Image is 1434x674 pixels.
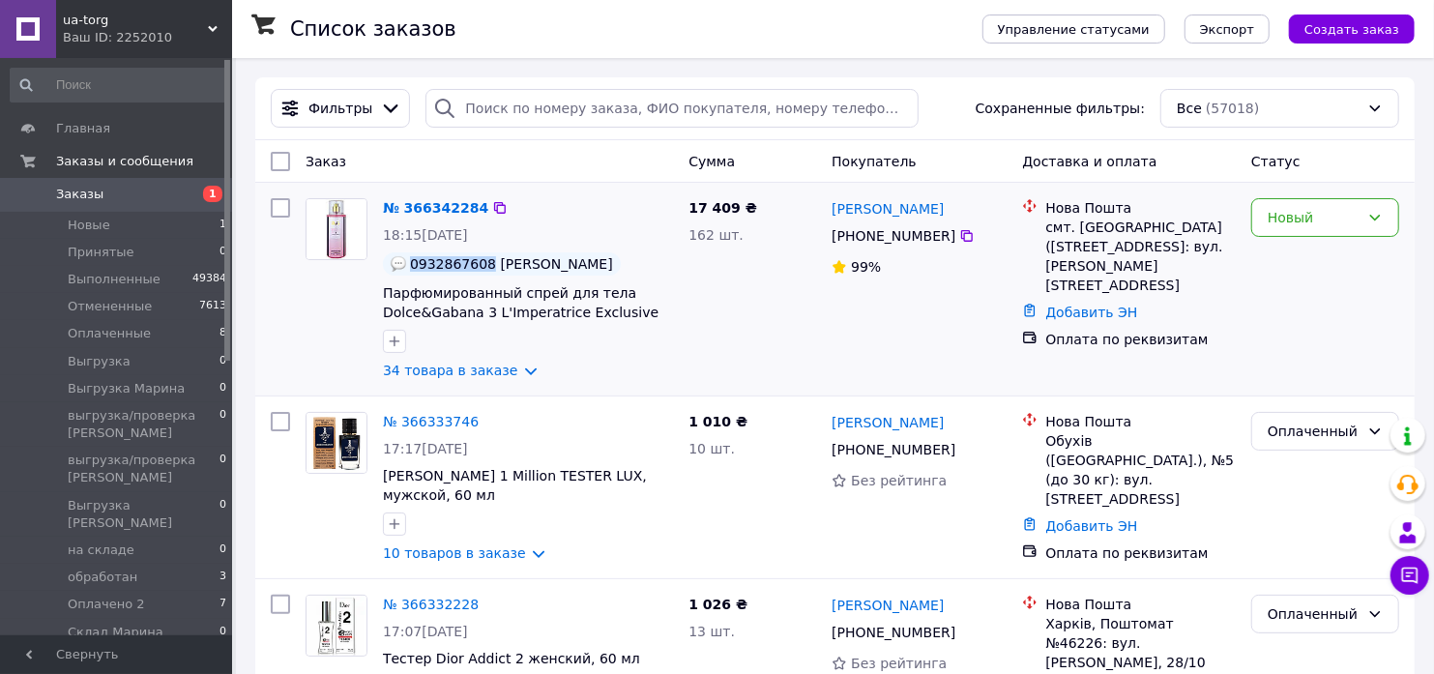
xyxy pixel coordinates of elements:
a: Фото товару [306,198,367,260]
span: 0 [219,452,226,486]
span: Экспорт [1200,22,1254,37]
span: Принятые [68,244,134,261]
span: 13 шт. [688,624,735,639]
span: Оплаченные [68,325,151,342]
span: 0 [219,624,226,641]
img: :speech_balloon: [391,256,406,272]
span: 17:07[DATE] [383,624,468,639]
span: Все [1177,99,1202,118]
a: [PERSON_NAME] [832,596,944,615]
img: Фото товару [307,199,366,259]
a: № 366342284 [383,200,488,216]
span: Управление статусами [998,22,1150,37]
div: Оплата по реквизитам [1045,543,1236,563]
span: 0 [219,380,226,397]
span: (57018) [1206,101,1259,116]
span: Выгрузка [68,353,131,370]
div: Оплаченный [1268,603,1360,625]
span: [PHONE_NUMBER] [832,442,955,457]
span: 0 [219,497,226,532]
a: [PERSON_NAME] [832,413,944,432]
span: Фильтры [308,99,372,118]
div: Оплаченный [1268,421,1360,442]
span: Статус [1251,154,1301,169]
div: Оплата по реквизитам [1045,330,1236,349]
span: 8 [219,325,226,342]
div: Новый [1268,207,1360,228]
a: Парфюмированный спрей для тела Dolce&Gabana 3 L'Imperatrice Exclusive EURO 275 мл [383,285,658,339]
span: 1 010 ₴ [688,414,747,429]
a: 34 товара в заказе [383,363,518,378]
span: 49384 [192,271,226,288]
div: Обухів ([GEOGRAPHIC_DATA].), №5 (до 30 кг): вул. [STREET_ADDRESS] [1045,431,1236,509]
div: Нова Пошта [1045,198,1236,218]
span: 1 [219,217,226,234]
button: Чат с покупателем [1390,556,1429,595]
button: Экспорт [1185,15,1270,44]
span: [PHONE_NUMBER] [832,228,955,244]
span: Создать заказ [1304,22,1399,37]
span: 0 [219,407,226,442]
div: Ваш ID: 2252010 [63,29,232,46]
span: Без рейтинга [851,656,947,671]
div: смт. [GEOGRAPHIC_DATA] ([STREET_ADDRESS]: вул. [PERSON_NAME][STREET_ADDRESS] [1045,218,1236,295]
span: 18:15[DATE] [383,227,468,243]
span: 0 [219,542,226,559]
h1: Список заказов [290,17,456,41]
a: Фото товару [306,595,367,657]
a: [PERSON_NAME] [832,199,944,219]
span: Заказы и сообщения [56,153,193,170]
span: Склад Марина [68,624,163,641]
span: Выгрузка Марина [68,380,185,397]
span: Новые [68,217,110,234]
span: 3 [219,569,226,586]
span: [PHONE_NUMBER] [832,625,955,640]
span: 7 [219,596,226,613]
span: Главная [56,120,110,137]
span: 17 409 ₴ [688,200,757,216]
a: Тестер Dior Addict 2 женский, 60 мл [383,651,640,666]
span: 1 026 ₴ [688,597,747,612]
span: Отмененные [68,298,152,315]
input: Поиск [10,68,228,103]
img: Фото товару [307,596,366,656]
div: Нова Пошта [1045,595,1236,614]
span: 0 [219,244,226,261]
span: Сохраненные фильтры: [976,99,1145,118]
span: Покупатель [832,154,917,169]
span: Доставка и оплата [1022,154,1156,169]
span: ua-torg [63,12,208,29]
a: 10 товаров в заказе [383,545,526,561]
span: Сумма [688,154,735,169]
span: Выгрузка [PERSON_NAME] [68,497,219,532]
span: 7613 [199,298,226,315]
a: № 366332228 [383,597,479,612]
button: Создать заказ [1289,15,1415,44]
a: Фото товару [306,412,367,474]
span: Оплачено 2 [68,596,145,613]
button: Управление статусами [982,15,1165,44]
span: Выполненные [68,271,161,288]
a: Добавить ЭН [1045,305,1137,320]
span: выгрузка/проверка [PERSON_NAME] [68,407,219,442]
span: Заказ [306,154,346,169]
span: 17:17[DATE] [383,441,468,456]
span: 10 шт. [688,441,735,456]
a: [PERSON_NAME] 1 Million TESTER LUX, мужской, 60 мл [383,468,647,503]
span: обработан [68,569,137,586]
a: Создать заказ [1270,20,1415,36]
div: Нова Пошта [1045,412,1236,431]
span: выгрузка/проверка [PERSON_NAME] [68,452,219,486]
span: 1 [203,186,222,202]
span: 0 [219,353,226,370]
span: 162 шт. [688,227,744,243]
a: № 366333746 [383,414,479,429]
img: Фото товару [307,413,366,473]
span: 0932867608 [PERSON_NAME] [410,256,613,272]
span: Заказы [56,186,103,203]
span: 99% [851,259,881,275]
a: Добавить ЭН [1045,518,1137,534]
